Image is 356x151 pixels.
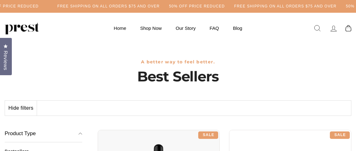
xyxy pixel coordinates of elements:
h3: A better way to feel better. [5,59,351,65]
h5: Free Shipping on all orders $75 and over [57,4,160,9]
h5: 50% OFF PRICE REDUCED [169,4,225,9]
span: Reviews [2,51,10,70]
a: Shop Now [134,22,168,34]
button: Product Type [5,125,82,143]
button: Hide filters [5,101,37,116]
h1: Best Sellers [5,68,351,85]
h5: Free Shipping on all orders $75 and over [234,4,336,9]
a: Our Story [170,22,202,34]
img: PREST ORGANICS [5,22,39,34]
a: Blog [227,22,248,34]
a: FAQ [204,22,225,34]
div: Sale [330,131,350,139]
div: Sale [198,131,218,139]
a: Home [108,22,133,34]
ul: Primary [108,22,249,34]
